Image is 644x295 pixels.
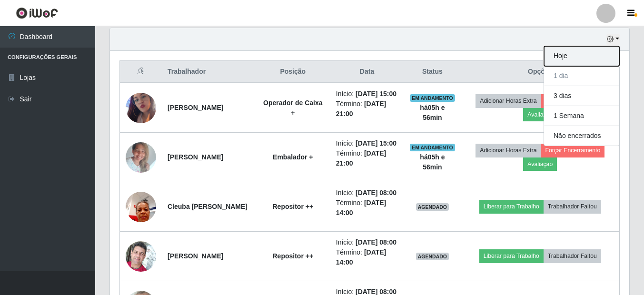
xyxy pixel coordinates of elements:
li: Início: [336,188,398,198]
li: Início: [336,89,398,99]
li: Início: [336,138,398,148]
span: AGENDADO [416,203,449,211]
strong: [PERSON_NAME] [168,153,223,161]
span: AGENDADO [416,253,449,260]
img: 1697414977679.jpeg [126,236,156,276]
strong: Embalador + [273,153,313,161]
img: CoreUI Logo [16,7,58,19]
img: 1680732179236.jpeg [126,81,156,135]
strong: há 05 h e 56 min [420,153,445,171]
time: [DATE] 08:00 [356,189,396,197]
li: Início: [336,237,398,247]
img: 1740601468403.jpeg [126,137,156,177]
button: 1 Semana [544,106,619,126]
img: 1691073394546.jpeg [126,187,156,227]
strong: Cleuba [PERSON_NAME] [168,203,248,210]
th: Trabalhador [162,61,256,83]
strong: Operador de Caixa + [263,99,323,117]
th: Status [404,61,461,83]
strong: [PERSON_NAME] [168,252,223,260]
button: Liberar para Trabalho [479,249,544,263]
li: Término: [336,247,398,267]
button: Avaliação [523,157,557,171]
button: Adicionar Horas Extra [476,94,541,108]
th: Data [330,61,404,83]
button: Hoje [544,46,619,66]
button: Não encerrados [544,126,619,146]
strong: Repositor ++ [273,252,314,260]
li: Término: [336,198,398,218]
button: Liberar para Trabalho [479,200,544,213]
span: EM ANDAMENTO [410,94,455,102]
button: Avaliação [523,108,557,121]
button: Forçar Encerramento [541,144,604,157]
button: Trabalhador Faltou [544,200,601,213]
strong: [PERSON_NAME] [168,104,223,111]
time: [DATE] 08:00 [356,238,396,246]
li: Término: [336,148,398,168]
button: 3 dias [544,86,619,106]
time: [DATE] 15:00 [356,139,396,147]
th: Opções [461,61,620,83]
time: [DATE] 15:00 [356,90,396,98]
span: EM ANDAMENTO [410,144,455,151]
li: Término: [336,99,398,119]
th: Posição [256,61,330,83]
button: Trabalhador Faltou [544,249,601,263]
strong: há 05 h e 56 min [420,104,445,121]
button: Forçar Encerramento [541,94,604,108]
strong: Repositor ++ [273,203,314,210]
button: Adicionar Horas Extra [476,144,541,157]
button: 1 dia [544,66,619,86]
